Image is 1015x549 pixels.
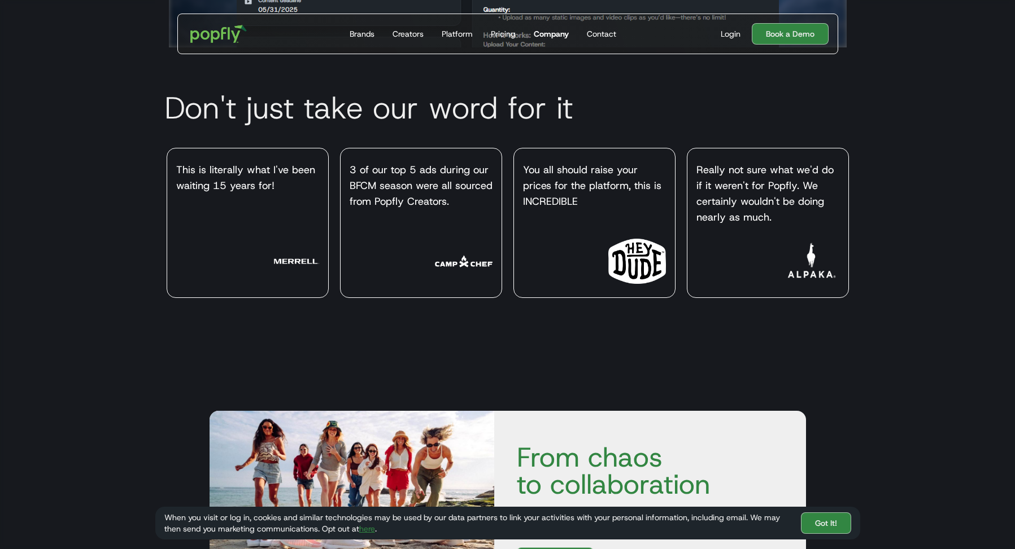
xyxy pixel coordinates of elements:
[752,23,829,45] a: Book a Demo
[721,28,740,39] div: Login
[155,93,860,123] h2: Don't just take our word for it
[393,28,424,39] div: Creators
[388,14,428,54] a: Creators
[582,14,621,54] a: Contact
[486,14,520,54] a: Pricing
[587,28,616,39] div: Contact
[801,512,851,534] a: Got It!
[359,524,375,534] a: here
[534,28,569,39] div: Company
[350,162,493,209] div: 3 of our top 5 ads during our BFCM season were all sourced from Popfly Creators.
[437,14,477,54] a: Platform
[696,162,839,225] div: Really not sure what we'd do if it weren't for Popfly. We certainly wouldn't be doing nearly as m...
[508,443,792,498] h4: From chaos to collaboration
[529,14,573,54] a: Company
[345,14,379,54] a: Brands
[164,512,792,534] div: When you visit or log in, cookies and similar technologies may be used by our data partners to li...
[442,28,473,39] div: Platform
[491,28,516,39] div: Pricing
[716,28,745,39] a: Login
[182,17,255,51] a: home
[350,28,374,39] div: Brands
[176,162,319,194] div: This is literally what I've been waiting 15 years for!
[523,162,666,209] div: You all should raise your prices for the platform, this is INCREDIBLE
